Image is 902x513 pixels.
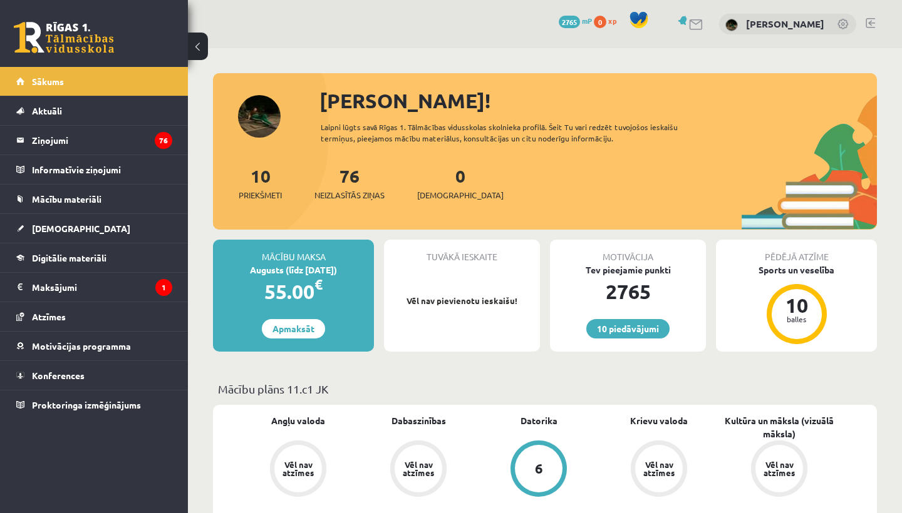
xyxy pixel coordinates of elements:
[32,399,141,410] span: Proktoringa izmēģinājums
[16,361,172,390] a: Konferences
[321,121,719,144] div: Laipni lūgts savā Rīgas 1. Tālmācības vidusskolas skolnieka profilā. Šeit Tu vari redzēt tuvojošo...
[559,16,580,28] span: 2765
[479,440,599,499] a: 6
[314,165,385,201] a: 76Neizlasītās ziņas
[630,414,688,427] a: Krievu valoda
[594,16,606,28] span: 0
[155,132,172,149] i: 76
[32,155,172,184] legend: Informatīvie ziņojumi
[32,193,101,205] span: Mācību materiāli
[32,370,85,381] span: Konferences
[582,16,592,26] span: mP
[218,380,872,397] p: Mācību plāns 11.c1 JK
[550,240,706,263] div: Motivācija
[16,273,172,302] a: Maksājumi1
[716,240,877,263] div: Pēdējā atzīme
[559,16,592,26] a: 2765 mP
[608,16,616,26] span: xp
[778,315,816,323] div: balles
[16,302,172,331] a: Atzīmes
[16,185,172,213] a: Mācību materiāli
[16,332,172,360] a: Motivācijas programma
[16,390,172,419] a: Proktoringa izmēģinājums
[213,240,374,263] div: Mācību maksa
[390,295,534,307] p: Vēl nav pievienotu ieskaišu!
[384,240,540,263] div: Tuvākā ieskaite
[314,189,385,201] span: Neizlasītās ziņas
[213,263,374,277] div: Augusts (līdz [DATE])
[32,273,172,302] legend: Maksājumi
[719,440,839,499] a: Vēl nav atzīmes
[719,414,839,440] a: Kultūra un māksla (vizuālā māksla)
[281,460,316,477] div: Vēl nav atzīmes
[550,277,706,307] div: 2765
[778,295,816,315] div: 10
[16,96,172,125] a: Aktuāli
[319,86,877,116] div: [PERSON_NAME]!
[271,414,325,427] a: Angļu valoda
[391,414,446,427] a: Dabaszinības
[599,440,719,499] a: Vēl nav atzīmes
[32,126,172,155] legend: Ziņojumi
[16,126,172,155] a: Ziņojumi76
[725,19,738,31] img: Laura Ignatjeva
[594,16,623,26] a: 0 xp
[358,440,479,499] a: Vēl nav atzīmes
[32,252,106,263] span: Digitālie materiāli
[16,67,172,96] a: Sākums
[262,319,325,338] a: Apmaksāt
[32,311,66,322] span: Atzīmes
[239,189,282,201] span: Priekšmeti
[32,76,64,87] span: Sākums
[535,462,543,475] div: 6
[239,165,282,201] a: 10Priekšmeti
[746,18,824,30] a: [PERSON_NAME]
[155,279,172,296] i: 1
[213,277,374,307] div: 55.00
[16,155,172,184] a: Informatīvie ziņojumi
[16,214,172,243] a: [DEMOGRAPHIC_DATA]
[716,263,877,346] a: Sports un veselība 10 balles
[417,165,504,201] a: 0[DEMOGRAPHIC_DATA]
[716,263,877,277] div: Sports un veselība
[417,189,504,201] span: [DEMOGRAPHIC_DATA]
[314,275,323,293] span: €
[401,460,436,477] div: Vēl nav atzīmes
[32,223,130,234] span: [DEMOGRAPHIC_DATA]
[550,263,706,277] div: Tev pieejamie punkti
[238,440,358,499] a: Vēl nav atzīmes
[16,243,172,272] a: Digitālie materiāli
[641,460,676,477] div: Vēl nav atzīmes
[586,319,670,338] a: 10 piedāvājumi
[521,414,557,427] a: Datorika
[762,460,797,477] div: Vēl nav atzīmes
[32,105,62,116] span: Aktuāli
[32,340,131,352] span: Motivācijas programma
[14,22,114,53] a: Rīgas 1. Tālmācības vidusskola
